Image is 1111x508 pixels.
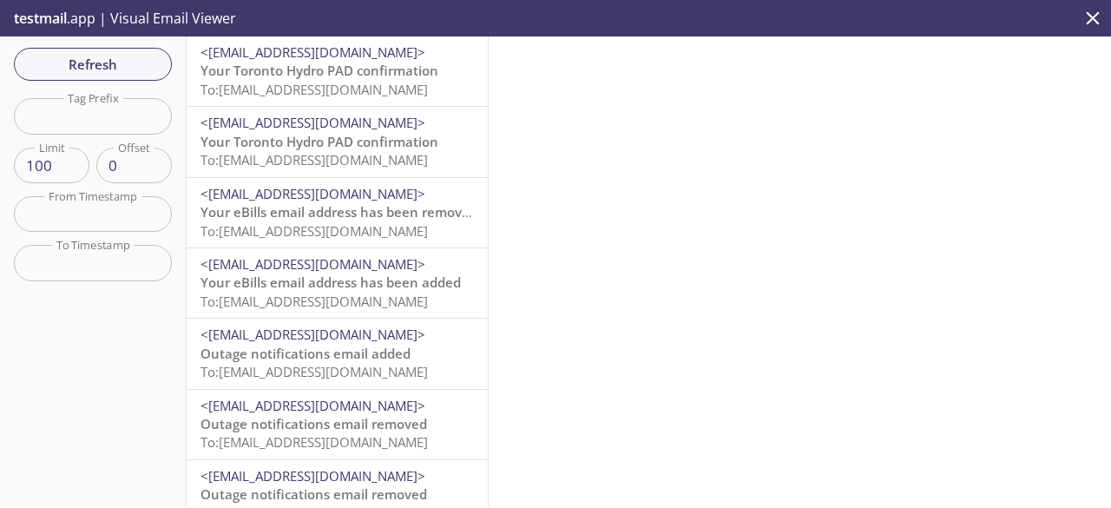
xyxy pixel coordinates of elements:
[201,114,425,131] span: <[EMAIL_ADDRESS][DOMAIN_NAME]>
[187,36,488,106] div: <[EMAIL_ADDRESS][DOMAIN_NAME]>Your Toronto Hydro PAD confirmationTo:[EMAIL_ADDRESS][DOMAIN_NAME]
[187,319,488,388] div: <[EMAIL_ADDRESS][DOMAIN_NAME]>Outage notifications email addedTo:[EMAIL_ADDRESS][DOMAIN_NAME]
[14,48,172,81] button: Refresh
[201,293,428,310] span: To: [EMAIL_ADDRESS][DOMAIN_NAME]
[201,274,461,291] span: Your eBills email address has been added
[201,151,428,168] span: To: [EMAIL_ADDRESS][DOMAIN_NAME]
[201,345,411,362] span: Outage notifications email added
[201,185,425,202] span: <[EMAIL_ADDRESS][DOMAIN_NAME]>
[201,397,425,414] span: <[EMAIL_ADDRESS][DOMAIN_NAME]>
[201,43,425,61] span: <[EMAIL_ADDRESS][DOMAIN_NAME]>
[201,467,425,485] span: <[EMAIL_ADDRESS][DOMAIN_NAME]>
[201,363,428,380] span: To: [EMAIL_ADDRESS][DOMAIN_NAME]
[201,203,477,221] span: Your eBills email address has been removed
[201,81,428,98] span: To: [EMAIL_ADDRESS][DOMAIN_NAME]
[201,415,427,432] span: Outage notifications email removed
[14,9,67,28] span: testmail
[201,255,425,273] span: <[EMAIL_ADDRESS][DOMAIN_NAME]>
[28,53,158,76] span: Refresh
[201,433,428,451] span: To: [EMAIL_ADDRESS][DOMAIN_NAME]
[201,222,428,240] span: To: [EMAIL_ADDRESS][DOMAIN_NAME]
[201,485,427,503] span: Outage notifications email removed
[187,178,488,247] div: <[EMAIL_ADDRESS][DOMAIN_NAME]>Your eBills email address has been removedTo:[EMAIL_ADDRESS][DOMAIN...
[187,107,488,176] div: <[EMAIL_ADDRESS][DOMAIN_NAME]>Your Toronto Hydro PAD confirmationTo:[EMAIL_ADDRESS][DOMAIN_NAME]
[187,248,488,318] div: <[EMAIL_ADDRESS][DOMAIN_NAME]>Your eBills email address has been addedTo:[EMAIL_ADDRESS][DOMAIN_N...
[187,390,488,459] div: <[EMAIL_ADDRESS][DOMAIN_NAME]>Outage notifications email removedTo:[EMAIL_ADDRESS][DOMAIN_NAME]
[201,326,425,343] span: <[EMAIL_ADDRESS][DOMAIN_NAME]>
[201,133,438,150] span: Your Toronto Hydro PAD confirmation
[201,62,438,79] span: Your Toronto Hydro PAD confirmation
